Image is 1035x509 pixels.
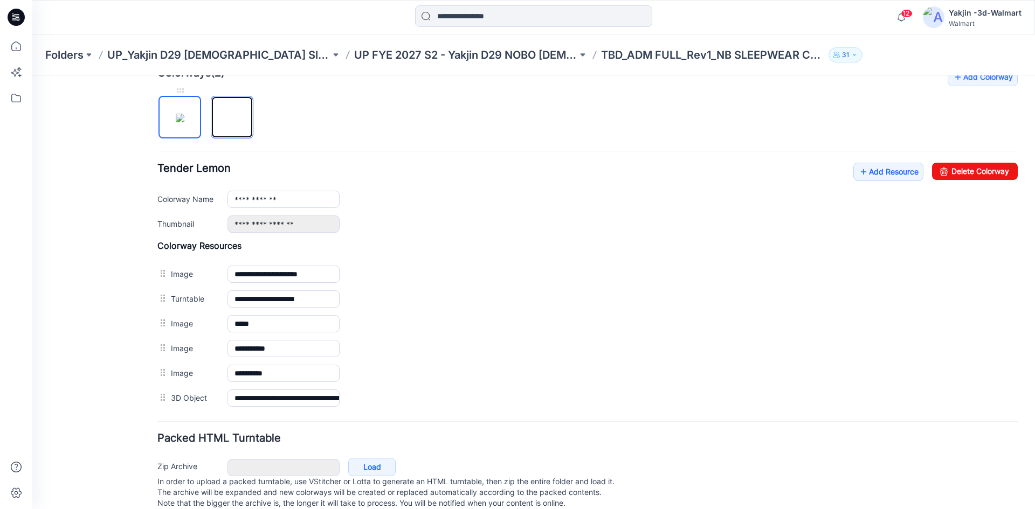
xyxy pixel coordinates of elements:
a: Add Resource [821,87,891,106]
img: eyJhbGciOiJIUzI1NiIsImtpZCI6IjAiLCJzbHQiOiJzZXMiLCJ0eXAiOiJKV1QifQ.eyJkYXRhIjp7InR5cGUiOiJzdG9yYW... [143,38,152,47]
a: UP_Yakjin D29 [DEMOGRAPHIC_DATA] Sleep [107,47,330,62]
label: Thumbnail [125,142,184,154]
p: TBD_ADM FULL_Rev1_NB SLEEPWEAR CAMI [601,47,824,62]
label: Image [139,291,184,303]
a: UP FYE 2027 S2 - Yakjin D29 NOBO [DEMOGRAPHIC_DATA] Sleepwear [354,47,577,62]
label: Colorway Name [125,117,184,129]
a: Folders [45,47,84,62]
label: Zip Archive [125,385,184,396]
label: Turntable [139,217,184,229]
span: Tender Lemon [125,86,198,99]
div: Yakjin -3d-Walmart [949,6,1022,19]
iframe: edit-style [32,75,1035,509]
a: Delete Colorway [900,87,985,104]
label: Image [139,192,184,204]
a: Load [316,382,363,401]
h4: Colorway Resources [125,165,985,176]
h4: Packed HTML Turntable [125,358,985,368]
button: 31 [829,47,862,62]
img: avatar [923,6,944,28]
label: Image [139,242,184,254]
p: In order to upload a packed turntable, use VStitcher or Lotta to generate an HTML turntable, then... [125,401,985,433]
span: 12 [901,9,913,18]
p: 31 [842,49,849,61]
label: Image [139,267,184,278]
label: 3D Object [139,316,184,328]
div: Walmart [949,19,1022,27]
